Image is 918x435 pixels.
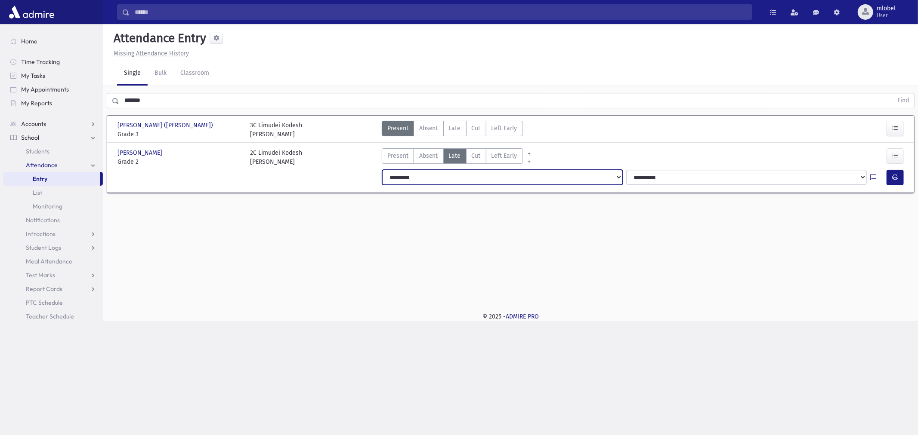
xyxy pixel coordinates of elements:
a: School [3,131,103,144]
a: Accounts [3,117,103,131]
a: Student Logs [3,241,103,254]
a: Report Cards [3,282,103,296]
span: Students [26,147,49,155]
div: 2C Limudei Kodesh [PERSON_NAME] [250,148,302,166]
span: List [33,189,42,196]
span: Test Marks [26,271,55,279]
a: Attendance [3,158,103,172]
span: Left Early [491,124,517,133]
span: Grade 2 [117,157,241,166]
span: [PERSON_NAME] ([PERSON_NAME]) [117,121,215,130]
a: My Appointments [3,83,103,96]
u: Missing Attendance History [114,50,189,57]
a: Monitoring [3,199,103,213]
input: Search [130,4,752,20]
span: Student Logs [26,244,61,251]
img: AdmirePro [7,3,56,21]
span: Present [387,151,408,160]
div: AttTypes [382,121,523,139]
span: Report Cards [26,285,62,293]
span: Cut [472,124,481,133]
a: PTC Schedule [3,296,103,309]
span: Entry [33,175,47,183]
a: Classroom [173,61,216,86]
span: Left Early [491,151,517,160]
a: Time Tracking [3,55,103,69]
span: Meal Attendance [26,257,72,265]
a: My Reports [3,96,103,110]
a: Teacher Schedule [3,309,103,323]
span: User [877,12,896,19]
a: Missing Attendance History [110,50,189,57]
span: Grade 3 [117,130,241,139]
span: Absent [419,124,438,133]
span: [PERSON_NAME] [117,148,164,157]
a: Notifications [3,213,103,227]
span: Absent [419,151,438,160]
h5: Attendance Entry [110,31,206,46]
div: AttTypes [382,148,523,166]
a: Entry [3,172,100,186]
a: Single [117,61,148,86]
span: mlobel [877,5,896,12]
a: Home [3,34,103,48]
span: Infractions [26,230,56,238]
a: Students [3,144,103,158]
button: Find [892,93,914,108]
a: My Tasks [3,69,103,83]
div: © 2025 - [117,312,904,321]
span: School [21,134,39,141]
span: Monitoring [33,202,62,210]
span: Present [387,124,408,133]
span: Attendance [26,161,58,169]
a: List [3,186,103,199]
span: My Appointments [21,86,69,93]
span: My Tasks [21,72,45,80]
span: Late [449,151,461,160]
span: Accounts [21,120,46,128]
span: My Reports [21,99,52,107]
span: Late [449,124,461,133]
span: Teacher Schedule [26,312,74,320]
a: Bulk [148,61,173,86]
a: Meal Attendance [3,254,103,268]
span: Notifications [26,216,60,224]
span: PTC Schedule [26,299,63,306]
span: Cut [472,151,481,160]
a: Infractions [3,227,103,241]
a: Test Marks [3,268,103,282]
div: 3C Limudei Kodesh [PERSON_NAME] [250,121,302,139]
a: ADMIRE PRO [506,313,539,320]
span: Home [21,37,37,45]
span: Time Tracking [21,58,60,66]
